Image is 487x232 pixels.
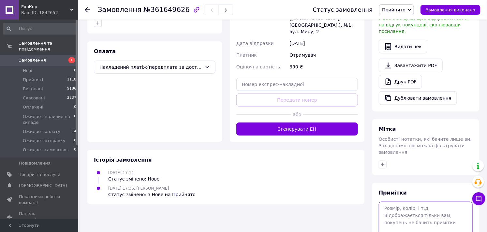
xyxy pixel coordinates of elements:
div: Повернутися назад [85,7,90,13]
span: Ожидает наличие на складе [23,114,74,125]
span: Накладений платіж(передплата за доставку) [99,64,202,71]
span: У вас є 30 днів, щоб відправити запит на відгук покупцеві, скопіювавши посилання. [379,16,470,34]
input: Пошук [3,23,77,35]
div: [DATE] [288,37,359,49]
span: 0 [74,114,76,125]
span: [DATE] 17:36, [PERSON_NAME] [108,186,169,191]
span: Оплата [94,48,116,54]
span: Ожидает отправку [23,138,66,144]
span: Товари та послуги [19,172,60,178]
div: Статус замовлення [313,7,373,13]
div: Отримувач [288,49,359,61]
div: 390 ₴ [288,61,359,73]
span: Платник [236,52,257,58]
div: смт. Покровське ([GEOGRAPHIC_DATA], [GEOGRAPHIC_DATA].), №1: вул. Миру, 2 [288,6,359,37]
span: Історія замовлення [94,157,152,163]
span: Прийнято [382,7,406,12]
button: Дублювати замовлення [379,91,457,105]
span: 2237 [67,95,76,101]
span: 0 [74,104,76,110]
button: Згенерувати ЕН [236,123,358,136]
span: Прийняті [23,77,43,83]
span: Дата відправки [236,41,274,46]
a: Друк PDF [379,75,422,89]
span: Мітки [379,126,396,132]
span: 9186 [67,86,76,92]
a: Завантажити PDF [379,59,443,72]
button: Видати чек [379,40,427,53]
span: 14 [72,129,76,135]
span: [DATE] 17:14 [108,170,134,175]
span: Ожидает оплату [23,129,60,135]
div: Статус змінено: з Нове на Прийнято [108,191,196,198]
span: Замовлення виконано [426,7,475,12]
span: ЕхоКор [21,4,70,10]
span: або [291,111,303,118]
div: Ваш ID: 1842652 [21,10,78,16]
span: Замовлення та повідомлення [19,40,78,52]
span: Ожидает самовывоз [23,147,68,153]
span: Нові [23,68,32,74]
span: 1 [68,57,75,63]
span: Замовлення [98,6,141,14]
span: Скасовані [23,95,45,101]
span: №361649626 [143,6,190,14]
span: 1118 [67,77,76,83]
span: Показники роботи компанії [19,194,60,206]
button: Чат з покупцем [472,192,485,205]
span: Оплачені [23,104,43,110]
div: Статус змінено: Нове [108,176,160,182]
span: Оціночна вартість [236,64,280,69]
span: Примітки [379,190,407,196]
span: Замовлення [19,57,46,63]
span: 0 [74,138,76,144]
span: Повідомлення [19,160,51,166]
span: Особисті нотатки, які бачите лише ви. З їх допомогою можна фільтрувати замовлення [379,137,472,155]
span: [DEMOGRAPHIC_DATA] [19,183,67,189]
span: Виконані [23,86,43,92]
span: Панель управління [19,211,60,223]
span: 0 [74,147,76,153]
button: Замовлення виконано [421,5,480,15]
input: Номер експрес-накладної [236,78,358,91]
span: 0 [74,68,76,74]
